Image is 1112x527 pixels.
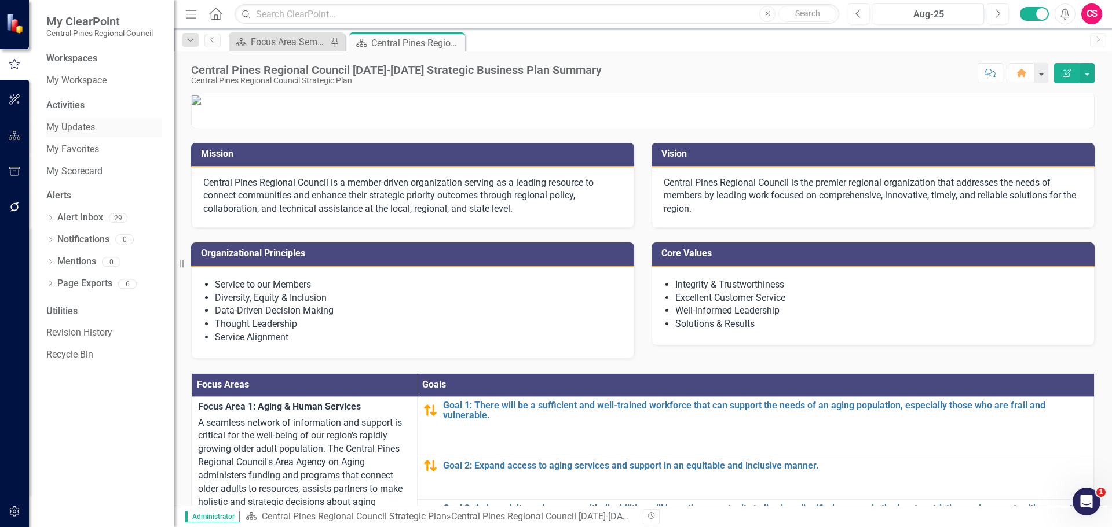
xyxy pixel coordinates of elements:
div: Central Pines Regional Council [DATE]-[DATE] Strategic Business Plan Summary [451,511,777,522]
li: Thought Leadership [215,318,622,331]
a: Notifications [57,233,109,246]
span: Search [795,9,820,18]
span: My ClearPoint [46,14,153,28]
div: Central Pines Regional Council Strategic Plan [191,76,602,85]
a: Central Pines Regional Council Strategic Plan [262,511,447,522]
li: Excellent Customer Service [675,292,1082,305]
div: Focus Area Semi Annual Updates [251,35,327,49]
div: Workspaces [46,52,97,65]
div: Aug-25 [877,8,980,21]
div: Activities [46,99,162,112]
h3: Core Values [661,248,1089,259]
div: 29 [109,213,127,223]
div: 0 [102,257,120,267]
div: Alerts [46,189,162,202]
button: Aug-25 [873,3,984,24]
a: Revision History [46,326,162,340]
div: Utilities [46,305,162,318]
img: Behind schedule [423,459,437,473]
li: Diversity, Equity & Inclusion [215,292,622,305]
li: Service to our Members [215,278,622,292]
img: ClearPoint Strategy [6,13,26,33]
a: Goal 3: Aging adults and persons with disabilities will have the opportunity to live in a dignifi... [443,503,1088,524]
a: Recycle Bin [46,348,162,362]
li: Well-informed Leadership [675,304,1082,318]
span: 1 [1096,488,1106,497]
span: Focus Area 1: Aging & Human Services [198,400,411,414]
a: My Scorecard [46,165,162,178]
div: » [246,510,634,524]
input: Search ClearPoint... [235,4,839,24]
img: Behind schedule [423,403,437,417]
li: Solutions & Results [675,318,1082,331]
a: Page Exports [57,277,112,290]
a: My Workspace [46,74,162,87]
a: Goal 1: There will be a sufficient and well-trained workforce that can support the needs of an ag... [443,400,1088,421]
small: Central Pines Regional Council [46,28,153,38]
div: Central Pines Regional Council [DATE]-[DATE] Strategic Business Plan Summary [191,64,602,76]
div: 0 [115,235,134,245]
span: Administrator [185,511,240,522]
li: Service Alignment [215,331,622,344]
li: Integrity & Trustworthiness [675,278,1082,292]
a: My Favorites [46,143,162,156]
p: Central Pines Regional Council is a member-driven organization serving as a leading resource to c... [203,176,622,216]
button: CS [1081,3,1102,24]
a: Focus Area Semi Annual Updates [232,35,327,49]
div: 6 [118,279,137,289]
h3: Organizational Principles [201,248,628,259]
button: Search [778,6,836,22]
a: Mentions [57,255,96,268]
h3: Vision [661,149,1089,159]
div: Central Pines Regional Council [DATE]-[DATE] Strategic Business Plan Summary [371,36,462,50]
img: mceclip0.png [192,95,1094,105]
a: Alert Inbox [57,211,103,224]
h3: Mission [201,149,628,159]
td: Double-Click to Edit Right Click for Context Menu [418,396,1094,455]
a: Goal 2: Expand access to aging services and support in an equitable and inclusive manner. [443,460,1088,471]
a: My Updates [46,121,162,134]
iframe: Intercom live chat [1073,488,1100,515]
p: Central Pines Regional Council is the premier regional organization that addresses the needs of m... [664,176,1082,216]
li: Data-Driven Decision Making [215,304,622,318]
td: Double-Click to Edit Right Click for Context Menu [418,455,1094,499]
